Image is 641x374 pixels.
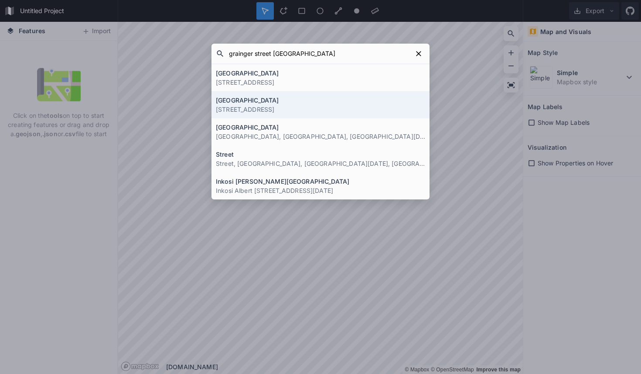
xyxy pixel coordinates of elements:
[216,186,425,195] p: Inkosi Albert [STREET_ADDRESS][DATE]
[216,150,425,159] h4: Street
[225,46,412,62] input: Search placess...
[216,105,425,114] p: [STREET_ADDRESS]
[216,78,425,87] p: [STREET_ADDRESS]
[216,132,425,141] p: [GEOGRAPHIC_DATA], [GEOGRAPHIC_DATA], [GEOGRAPHIC_DATA][DATE], [GEOGRAPHIC_DATA]
[216,177,425,186] h4: Inkosi [PERSON_NAME][GEOGRAPHIC_DATA]
[216,159,425,168] p: Street, [GEOGRAPHIC_DATA], [GEOGRAPHIC_DATA][DATE], [GEOGRAPHIC_DATA]
[216,69,425,78] h4: [GEOGRAPHIC_DATA]
[216,123,425,132] h4: [GEOGRAPHIC_DATA]
[216,96,425,105] h4: [GEOGRAPHIC_DATA]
